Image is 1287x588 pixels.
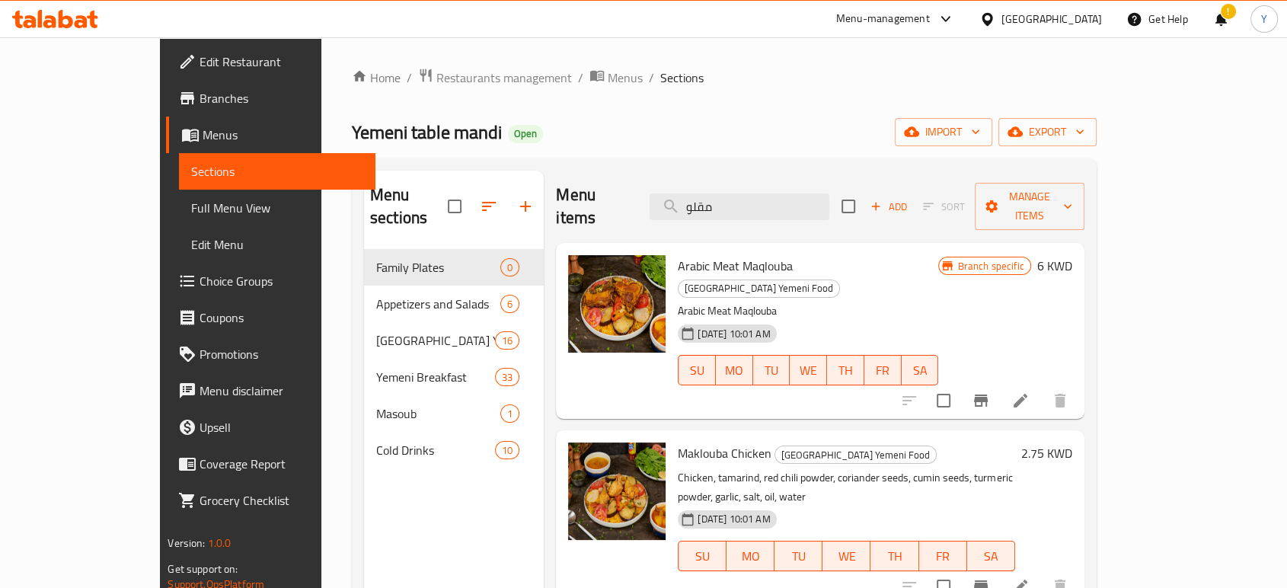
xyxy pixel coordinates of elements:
[200,418,362,436] span: Upsell
[166,409,375,446] a: Upsell
[508,127,543,140] span: Open
[578,69,583,87] li: /
[775,446,936,464] span: [GEOGRAPHIC_DATA] Yemeni Food
[796,360,821,382] span: WE
[507,188,544,225] button: Add section
[500,295,519,313] div: items
[678,302,938,321] p: Arabic Meat Maqlouba
[919,541,967,571] button: FR
[836,10,930,28] div: Menu-management
[191,235,362,254] span: Edit Menu
[364,432,544,468] div: Cold Drinks10
[1037,255,1072,276] h6: 6 KWD
[168,559,238,579] span: Get support on:
[678,541,727,571] button: SU
[568,255,666,353] img: Arabic Meat Maqlouba
[496,443,519,458] span: 10
[376,331,495,350] span: [GEOGRAPHIC_DATA] Yemeni Food
[500,258,519,276] div: items
[166,263,375,299] a: Choice Groups
[166,336,375,372] a: Promotions
[759,360,784,382] span: TU
[166,80,375,117] a: Branches
[589,68,643,88] a: Menus
[908,360,933,382] span: SA
[864,355,902,385] button: FR
[678,355,716,385] button: SU
[925,545,961,567] span: FR
[376,441,495,459] span: Cold Drinks
[678,254,793,277] span: Arabic Meat Maqlouba
[376,258,500,276] span: Family Plates
[864,195,913,219] span: Add item
[501,297,519,312] span: 6
[370,184,448,229] h2: Menu sections
[168,533,205,553] span: Version:
[352,115,502,149] span: Yemeni table mandi
[364,249,544,286] div: Family Plates0
[727,541,774,571] button: MO
[200,89,362,107] span: Branches
[987,187,1072,225] span: Manage items
[166,446,375,482] a: Coverage Report
[208,533,232,553] span: 1.0.0
[679,280,839,297] span: [GEOGRAPHIC_DATA] Yemeni Food
[716,355,753,385] button: MO
[963,382,999,419] button: Branch-specific-item
[191,162,362,181] span: Sections
[649,69,654,87] li: /
[678,280,840,298] div: Kuwait Yemeni Food
[774,446,937,464] div: Kuwait Yemeni Food
[781,545,816,567] span: TU
[973,545,1009,567] span: SA
[376,404,500,423] span: Masoub
[822,541,870,571] button: WE
[352,68,1097,88] nav: breadcrumb
[471,188,507,225] span: Sort sections
[200,382,362,400] span: Menu disclaimer
[200,491,362,510] span: Grocery Checklist
[364,243,544,475] nav: Menu sections
[832,190,864,222] span: Select section
[200,308,362,327] span: Coupons
[500,404,519,423] div: items
[166,372,375,409] a: Menu disclaimer
[179,190,375,226] a: Full Menu View
[864,195,913,219] button: Add
[685,360,710,382] span: SU
[691,327,776,341] span: [DATE] 10:01 AM
[364,286,544,322] div: Appetizers and Salads6
[376,331,495,350] div: Kuwait Yemeni Food
[418,68,572,88] a: Restaurants management
[678,442,771,465] span: Maklouba Chicken
[691,512,776,526] span: [DATE] 10:01 AM
[868,198,909,216] span: Add
[907,123,980,142] span: import
[191,199,362,217] span: Full Menu View
[179,153,375,190] a: Sections
[496,370,519,385] span: 33
[568,443,666,540] img: Maklouba Chicken
[436,69,572,87] span: Restaurants management
[951,259,1030,273] span: Branch specific
[753,355,790,385] button: TU
[870,541,918,571] button: TH
[913,195,975,219] span: Select section first
[733,545,768,567] span: MO
[496,334,519,348] span: 16
[166,299,375,336] a: Coupons
[678,468,1014,507] p: Chicken, tamarind, red chili powder, coriander seeds, cumin seeds, turmeric powder, garlic, salt,...
[998,118,1097,146] button: export
[376,295,500,313] span: Appetizers and Salads
[774,541,822,571] button: TU
[203,126,362,144] span: Menus
[967,541,1015,571] button: SA
[376,368,495,386] span: Yemeni Breakfast
[685,545,720,567] span: SU
[877,545,912,567] span: TH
